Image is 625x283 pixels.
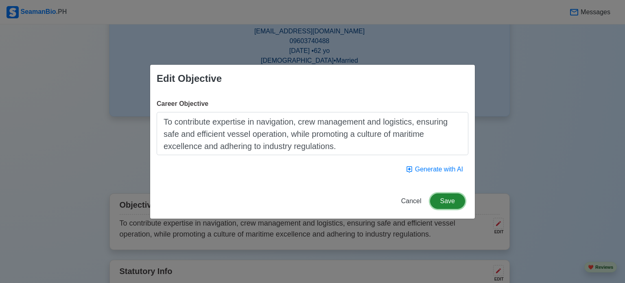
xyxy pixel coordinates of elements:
[157,112,468,155] textarea: To contribute expertise in navigation, crew management and logistics, ensuring safe and efficient...
[396,193,427,209] button: Cancel
[430,193,465,209] button: Save
[400,162,468,177] button: Generate with AI
[401,197,422,204] span: Cancel
[157,71,222,86] div: Edit Objective
[157,99,208,109] label: Career Objective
